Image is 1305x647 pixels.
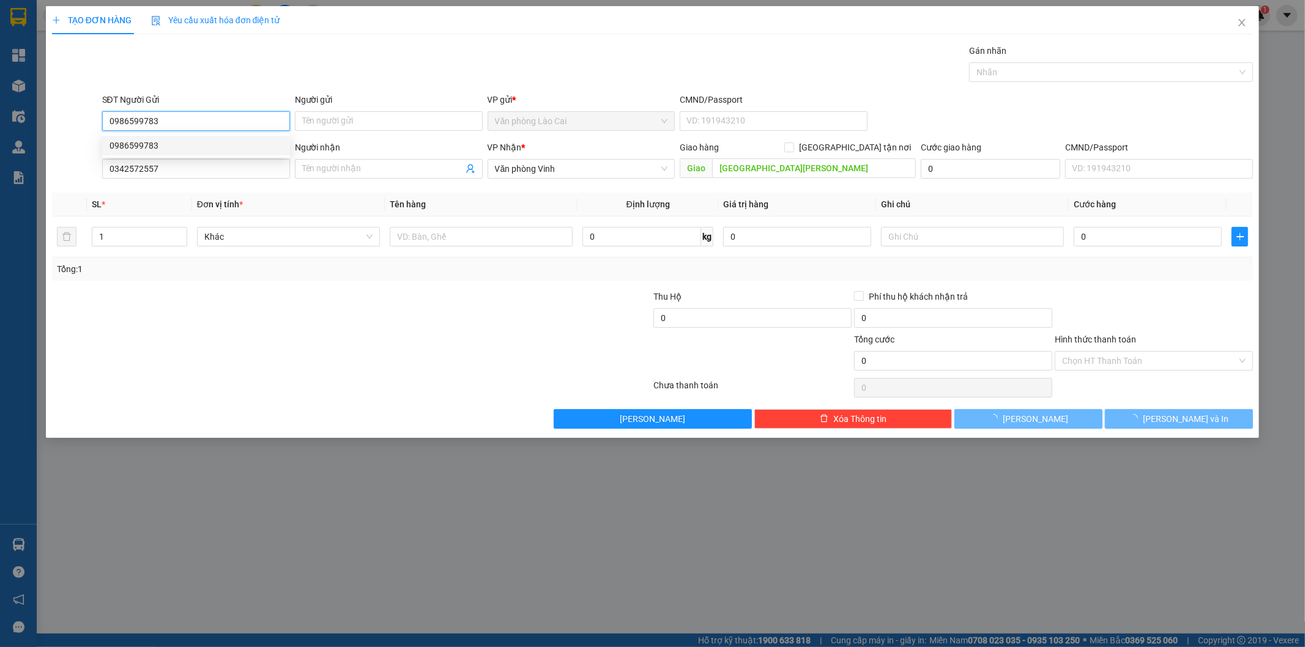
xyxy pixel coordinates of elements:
img: icon [151,16,161,26]
span: Văn phòng Vinh [495,160,668,178]
span: loading [989,414,1003,423]
span: [PERSON_NAME] và In [1143,412,1229,426]
span: plus [52,16,61,24]
span: [PERSON_NAME] [620,412,685,426]
div: Tổng: 1 [57,262,504,276]
input: Dọc đường [712,158,916,178]
span: Phí thu hộ khách nhận trả [864,290,973,303]
span: [GEOGRAPHIC_DATA] tận nơi [794,141,916,154]
button: [PERSON_NAME] [554,409,752,429]
span: Khác [204,227,373,246]
button: [PERSON_NAME] [954,409,1102,429]
div: VP gửi [488,93,675,106]
input: Ghi Chú [881,227,1064,246]
span: Giá trị hàng [723,199,768,209]
button: [PERSON_NAME] và In [1105,409,1253,429]
input: 0 [723,227,871,246]
button: delete [57,227,76,246]
button: Close [1225,6,1259,40]
input: Cước giao hàng [921,159,1060,179]
div: Người gửi [295,93,483,106]
span: Tên hàng [390,199,426,209]
label: Hình thức thanh toán [1055,335,1136,344]
span: delete [820,414,828,424]
label: Cước giao hàng [921,142,981,152]
span: Xóa Thông tin [833,412,887,426]
button: deleteXóa Thông tin [754,409,953,429]
div: Chưa thanh toán [653,379,853,400]
span: user-add [466,164,475,174]
span: Yêu cầu xuất hóa đơn điện tử [151,15,280,25]
span: TẠO ĐƠN HÀNG [52,15,132,25]
span: Thu Hộ [653,292,682,301]
span: loading [1129,414,1143,423]
span: Văn phòng Lào Cai [495,112,668,130]
div: CMND/Passport [680,93,868,106]
button: plus [1232,227,1248,246]
span: Cước hàng [1074,199,1116,209]
div: CMND/Passport [1065,141,1253,154]
div: SĐT Người Gửi [102,93,290,106]
span: plus [1232,232,1247,242]
span: SL [92,199,102,209]
label: Gán nhãn [969,46,1006,56]
span: Tổng cước [854,335,894,344]
span: kg [701,227,713,246]
span: [PERSON_NAME] [1003,412,1068,426]
th: Ghi chú [876,193,1069,216]
span: Giao [680,158,712,178]
div: Người nhận [295,141,483,154]
span: Định lượng [626,199,670,209]
span: Giao hàng [680,142,719,152]
span: close [1237,18,1247,28]
div: 0986599783 [102,136,290,155]
span: Đơn vị tính [197,199,243,209]
div: 0986599783 [110,139,283,152]
span: VP Nhận [488,142,522,152]
input: VD: Bàn, Ghế [390,227,573,246]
